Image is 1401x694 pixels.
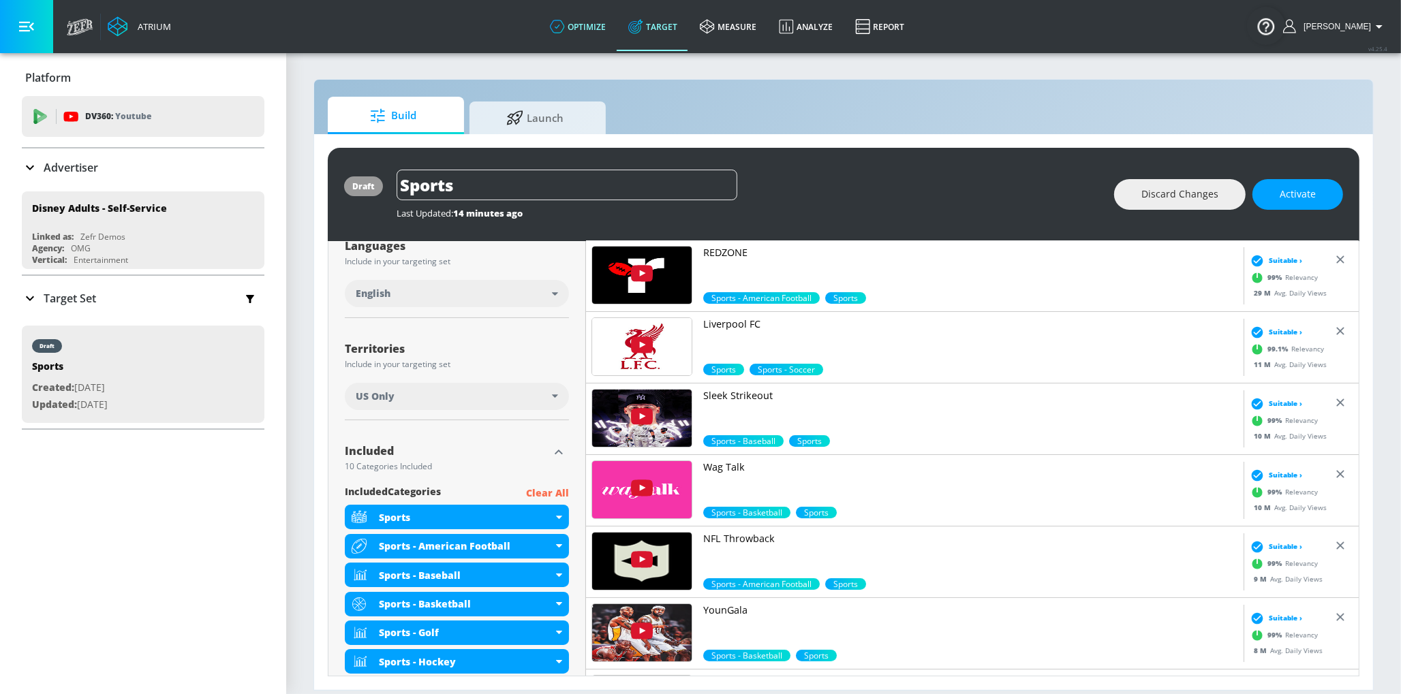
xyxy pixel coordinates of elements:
[22,326,264,423] div: draftSportsCreated:[DATE]Updated:[DATE]
[703,435,784,447] span: Sports - Baseball
[703,317,1238,364] a: Liverpool FC
[1254,288,1274,298] span: 29 M
[825,578,866,590] span: Sports
[703,460,1238,507] a: Wag Talk
[80,231,125,242] div: Zefr Demos
[1269,255,1302,266] span: Suitable ›
[1269,613,1302,623] span: Suitable ›
[1254,431,1274,441] span: 10 M
[379,539,553,552] div: Sports - American Football
[796,650,837,661] span: Sports
[1247,625,1318,646] div: Relevancy
[1254,503,1274,512] span: 10 M
[345,462,549,471] div: 10 Categories Included
[1269,327,1302,337] span: Suitable ›
[345,257,569,266] div: Include in your targeting set
[85,109,151,124] p: DV360:
[32,360,108,379] div: Sports
[1247,254,1302,268] div: Suitable ›
[844,2,916,51] a: Report
[592,604,692,661] img: UUNPl2SnE4FqafSjA7zmkN5w
[703,389,1238,403] p: Sleek Strikeout
[379,597,553,610] div: Sports - Basketball
[703,292,820,304] div: 99.0%
[1298,22,1371,31] span: login as: veronica.hernandez@zefr.com
[345,360,569,368] div: Include in your targeting set
[1247,397,1302,411] div: Suitable ›
[32,379,108,396] p: [DATE]
[345,280,569,307] div: English
[768,2,844,51] a: Analyze
[703,246,1238,292] a: REDZONE
[32,242,64,254] div: Agency:
[526,485,569,502] p: Clear All
[22,96,264,137] div: DV360: Youtube
[703,578,820,590] span: Sports - American Football
[796,650,837,661] div: 99.0%
[703,532,1238,546] p: NFL Throwback
[1247,7,1285,45] button: Open Resource Center
[32,231,74,242] div: Linked as:
[703,317,1238,331] p: Liverpool FC
[345,383,569,410] div: US Only
[789,435,830,447] div: 92.0%
[703,364,744,375] span: Sports
[356,287,390,300] span: English
[703,507,790,518] div: 99.0%
[703,507,790,518] span: Sports - Basketball
[397,207,1100,219] div: Last Updated:
[1267,630,1285,640] span: 99 %
[1247,574,1323,584] div: Avg. Daily Views
[1254,574,1270,584] span: 9 M
[1247,326,1302,339] div: Suitable ›
[341,99,445,132] span: Build
[1269,398,1302,409] span: Suitable ›
[115,109,151,123] p: Youtube
[1247,612,1302,625] div: Suitable ›
[345,485,441,502] span: included Categories
[750,364,823,375] span: Sports - Soccer
[1283,18,1387,35] button: [PERSON_NAME]
[703,650,790,661] span: Sports - Basketball
[1247,469,1302,482] div: Suitable ›
[22,148,264,187] div: Advertiser
[1280,186,1316,203] span: Activate
[1247,482,1318,503] div: Relevancy
[345,343,569,354] div: Territories
[1267,344,1291,354] span: 99.1 %
[703,578,820,590] div: 99.0%
[592,247,692,304] img: UUHycay-VCCZ68ASxA1Ofbow
[1254,360,1274,369] span: 11 M
[345,445,549,456] div: Included
[1267,272,1285,283] span: 99 %
[1269,541,1302,552] span: Suitable ›
[1247,554,1318,574] div: Relevancy
[1114,179,1246,210] button: Discard Changes
[44,160,98,175] p: Advertiser
[703,532,1238,578] a: NFL Throwback
[345,620,569,645] div: Sports - Golf
[40,343,55,349] div: draft
[703,364,744,375] div: 99.1%
[1247,360,1327,370] div: Avg. Daily Views
[22,276,264,321] div: Target Set
[703,650,790,661] div: 99.0%
[108,16,171,37] a: Atrium
[22,191,264,269] div: Disney Adults - Self-ServiceLinked as:Zefr DemosAgency:OMGVertical:Entertainment
[539,2,617,51] a: optimize
[1247,431,1327,441] div: Avg. Daily Views
[1247,268,1318,288] div: Relevancy
[345,505,569,529] div: Sports
[703,246,1238,259] p: REDZONE
[617,2,689,51] a: Target
[379,569,553,582] div: Sports - Baseball
[345,240,569,251] div: Languages
[74,254,128,266] div: Entertainment
[750,364,823,375] div: 99.0%
[483,101,587,134] span: Launch
[592,461,692,518] img: UUcOCVN6eLZMFI9jsH9ybYZg
[453,207,523,219] span: 14 minutes ago
[1267,415,1285,426] span: 99 %
[32,396,108,413] p: [DATE]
